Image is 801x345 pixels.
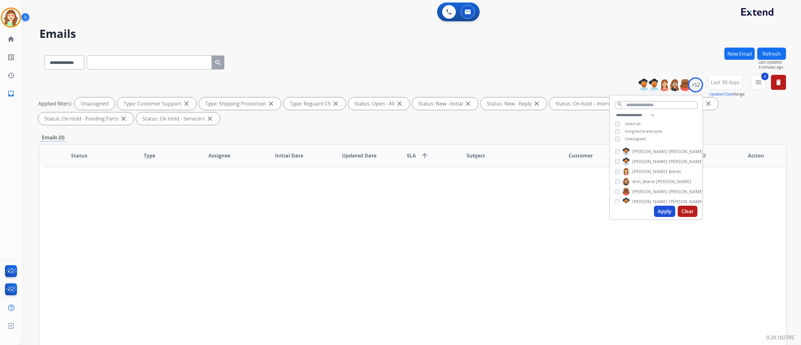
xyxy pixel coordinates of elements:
button: Clear [678,206,697,217]
div: Status: New - Initial [412,97,478,110]
span: Initial Date [275,152,303,159]
mat-icon: close [705,100,712,107]
span: 3 minutes ago [758,65,786,70]
p: 0.20.1027RC [766,334,795,341]
th: Action [716,145,786,167]
span: Assigned to everyone [625,129,662,134]
mat-icon: search [214,59,222,66]
span: Select all [625,121,640,126]
p: Emails (0) [39,134,67,142]
span: Updated Date [342,152,376,159]
span: Unassigned [625,136,645,142]
span: [PERSON_NAME] [632,188,667,195]
span: Ann_Marie [632,178,655,185]
mat-icon: list_alt [7,54,15,61]
mat-icon: menu [755,79,762,86]
mat-icon: close [396,100,403,107]
span: Last 90 days [711,81,740,84]
span: [PERSON_NAME] [669,198,704,205]
span: Subject [467,152,485,159]
div: Type: Reguard CS [283,97,346,110]
mat-icon: history [7,72,15,79]
div: Status: On Hold - Servicers [136,112,220,125]
span: Range [709,91,745,97]
span: Type [144,152,155,159]
button: New Email [724,48,755,60]
p: Applied filters: [38,100,72,107]
mat-icon: close [267,100,275,107]
span: [PERSON_NAME] [656,178,691,185]
img: avatar [2,9,20,26]
span: Customer [569,152,593,159]
div: Type: Customer Support [117,97,196,110]
div: Status: On-hold – Internal [549,97,630,110]
span: [PERSON_NAME] [632,168,667,175]
span: [PERSON_NAME] [632,148,667,155]
mat-icon: delete [775,79,782,86]
div: +52 [688,77,703,92]
button: Apply [654,206,675,217]
mat-icon: home [7,35,15,43]
div: Status: On Hold - Pending Parts [38,112,134,125]
span: Bonet [669,168,681,175]
mat-icon: close [332,100,339,107]
span: [PERSON_NAME] [632,158,667,165]
mat-icon: close [183,100,190,107]
button: 4 [751,75,766,90]
mat-icon: close [206,115,214,122]
span: Last Updated: [758,60,786,65]
span: [PERSON_NAME] [669,158,704,165]
div: Type: Shipping Protection [199,97,281,110]
mat-icon: close [533,100,540,107]
span: [PERSON_NAME] [669,148,704,155]
mat-icon: close [120,115,127,122]
button: Last 90 days [708,75,742,90]
span: Assignee [208,152,230,159]
span: [PERSON_NAME] [669,188,704,195]
div: Unassigned [74,97,115,110]
div: Status: New - Reply [481,97,547,110]
button: Updated Date [709,92,734,97]
mat-icon: arrow_upward [421,152,428,159]
mat-icon: inbox [7,90,15,97]
h2: Emails [39,28,786,40]
span: Status [71,152,87,159]
button: Refresh [757,48,786,60]
mat-icon: search [617,101,623,107]
span: 4 [761,73,768,80]
div: Status: Open - All [348,97,410,110]
span: SLA [407,152,416,159]
mat-icon: close [464,100,472,107]
span: [PERSON_NAME] [632,198,667,205]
